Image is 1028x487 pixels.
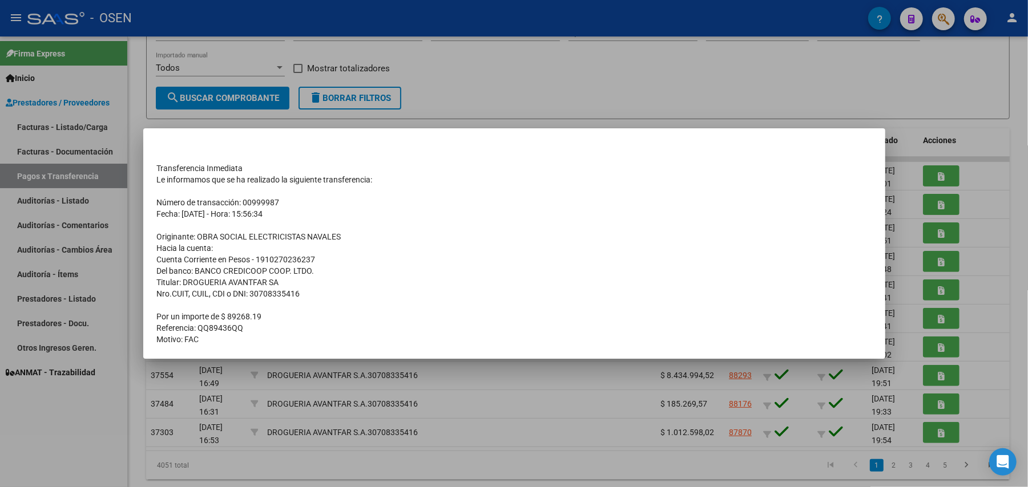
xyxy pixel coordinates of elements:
td: Cuenta Corriente en Pesos - 1910270236237 [157,254,872,265]
td: Transferencia Inmediata [157,163,872,174]
td: Por un importe de $ 89268.19 [157,311,872,322]
td: Número de transacción: 00999987 [157,197,872,208]
td: Hacia la cuenta: [157,242,872,254]
td: Referencia: QQ89436QQ [157,322,872,334]
div: Open Intercom Messenger [989,448,1017,476]
td: Del banco: BANCO CREDICOOP COOP. LTDO. [157,265,872,277]
td: Titular: DROGUERIA AVANTFAR SA [157,277,872,288]
td: Fecha: [DATE] - Hora: 15:56:34 [157,208,872,220]
td: Originante: OBRA SOCIAL ELECTRICISTAS NAVALES [157,231,872,242]
td: Le informamos que se ha realizado la siguiente transferencia: [157,174,872,185]
td: Motivo: FAC [157,334,872,345]
td: Nro.CUIT, CUIL, CDI o DNI: 30708335416 [157,288,872,299]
